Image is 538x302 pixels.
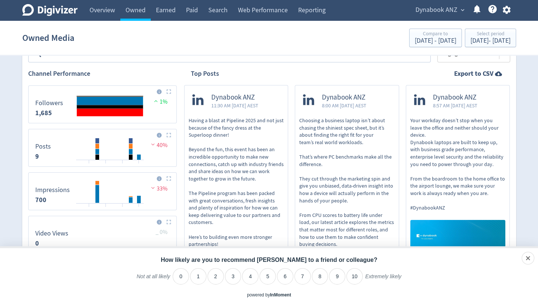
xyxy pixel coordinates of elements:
img: positive-performance.svg [152,98,160,104]
li: 2 [208,268,224,285]
text: 14/08 [85,206,94,211]
h2: Channel Performance [28,69,177,78]
span: Dynabook ANZ [322,93,366,102]
span: 8:00 AM [DATE] AEST [322,102,366,109]
label: Not at all likely [137,273,170,286]
dt: Impressions [35,186,70,194]
li: 5 [260,268,276,285]
span: 40% [149,142,167,149]
h2: Top Posts [191,69,219,78]
svg: Posts 9 [32,132,173,163]
svg: Video Views 0 [32,219,173,250]
img: Placeholder [166,89,171,94]
li: 3 [225,268,241,285]
text: 20/08 [134,163,144,168]
span: expand_more [459,7,466,13]
span: Dynabook ANZ [415,4,457,16]
text: 16/08 [101,206,110,211]
button: Dynabook ANZ [413,4,466,16]
span: 33% [149,185,167,192]
img: negative-performance.svg [149,185,157,191]
img: Placeholder [166,133,171,137]
strong: 1,685 [35,108,52,117]
button: Select period[DATE]- [DATE] [465,29,516,47]
span: 8:57 AM [DATE] AEST [433,102,477,109]
li: 1 [190,268,206,285]
svg: Impressions 700 [32,176,173,207]
li: 9 [329,268,345,285]
li: 4 [242,268,258,285]
img: negative-performance.svg [149,142,157,147]
div: [DATE] - [DATE] [470,38,511,44]
span: _ 0% [156,228,167,236]
div: Compare to [415,31,456,38]
p: Your workday doesn’t stop when you leave the office and neither should your device. Dynabook lapt... [410,117,506,212]
p: Choosing a business laptop isn’t about chasing the shiniest spec sheet, but it’s about finding th... [299,117,395,248]
span: 11:30 AM [DATE] AEST [211,102,258,109]
dt: Posts [35,142,51,151]
text: 20/08 [134,206,144,211]
strong: Export to CSV [454,69,493,78]
div: powered by inmoment [247,292,291,298]
text: 14/08 [85,163,94,168]
div: [DATE] - [DATE] [415,38,456,44]
span: Dynabook ANZ [211,93,258,102]
button: Compare to[DATE] - [DATE] [409,29,462,47]
li: 10 [346,268,363,285]
a: Dynabook ANZ8:00 AM [DATE] AESTChoosing a business laptop isn’t about chasing the shiniest spec s... [295,85,399,261]
strong: 700 [35,195,46,204]
div: Select period [470,31,511,38]
li: 7 [294,268,311,285]
h1: Owned Media [22,26,74,50]
li: 8 [312,268,328,285]
text: 16/08 [101,163,110,168]
label: Extremely likely [365,273,401,286]
span: Dynabook ANZ [433,93,477,102]
svg: Followers 0 [32,89,173,120]
strong: 0 [35,239,39,248]
li: 0 [173,268,189,285]
dt: Followers [35,99,63,107]
dt: Video Views [35,229,68,238]
text: 18/08 [118,163,127,168]
img: Placeholder [166,176,171,181]
li: 6 [277,268,293,285]
a: InMoment [270,292,291,298]
p: Having a blast at Pipeline 2025 and not just because of the fancy dress at the Superloop dinner! ... [189,117,284,292]
span: 1% [152,98,167,105]
strong: 9 [35,152,39,161]
img: Placeholder [166,220,171,224]
div: Close survey [522,252,534,264]
text: 18/08 [118,206,127,211]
